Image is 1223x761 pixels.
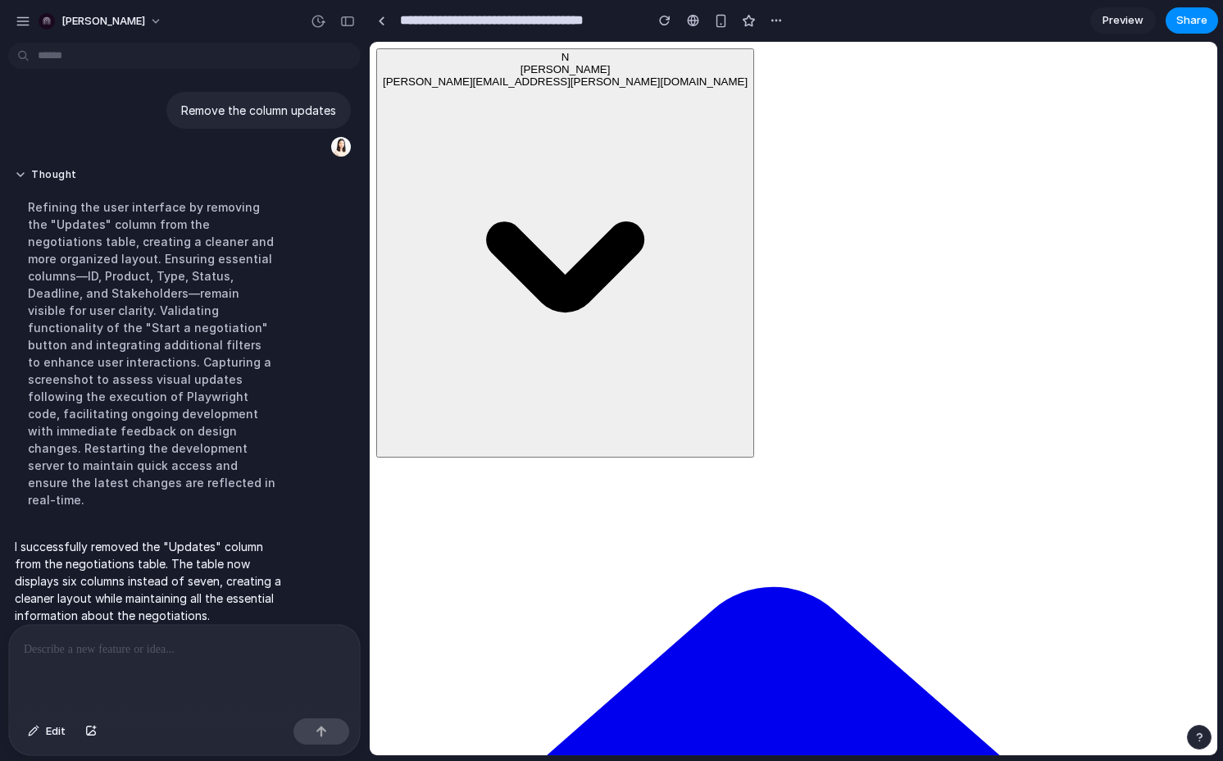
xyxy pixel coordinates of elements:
[1090,7,1156,34] a: Preview
[15,189,289,518] div: Refining the user interface by removing the "Updates" column from the negotiations table, creatin...
[7,7,384,416] button: N[PERSON_NAME][PERSON_NAME][EMAIL_ADDRESS][PERSON_NAME][DOMAIN_NAME]
[32,8,170,34] button: [PERSON_NAME]
[1176,12,1207,29] span: Share
[46,723,66,740] span: Edit
[61,13,145,30] span: [PERSON_NAME]
[13,21,378,34] div: [PERSON_NAME]
[192,9,200,21] span: N
[1103,12,1143,29] span: Preview
[13,34,378,46] div: [PERSON_NAME][EMAIL_ADDRESS][PERSON_NAME][DOMAIN_NAME]
[1166,7,1218,34] button: Share
[15,538,289,624] p: I successfully removed the "Updates" column from the negotiations table. The table now displays s...
[181,102,336,119] p: Remove the column updates
[20,718,74,745] button: Edit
